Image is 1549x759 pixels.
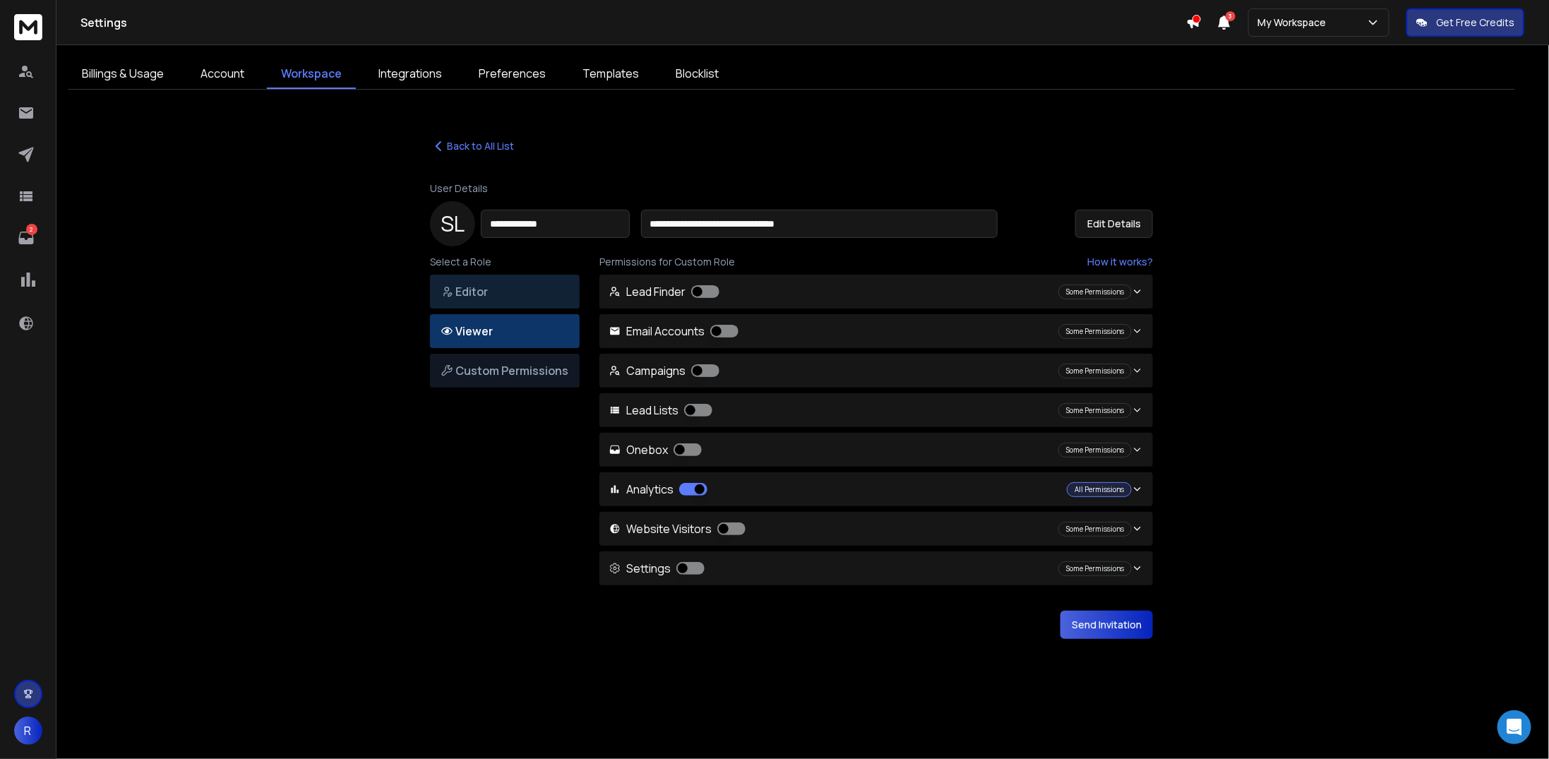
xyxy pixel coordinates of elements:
[1058,324,1132,339] div: Some Permissions
[599,275,1153,309] button: Lead Finder Some Permissions
[1436,16,1514,30] p: Get Free Credits
[1058,522,1132,537] div: Some Permissions
[599,314,1153,348] button: Email Accounts Some Permissions
[1067,482,1132,497] div: All Permissions
[1226,11,1236,21] span: 3
[430,138,514,155] button: Back to All List
[609,283,719,300] p: Lead Finder
[1087,255,1153,269] a: How it works?
[267,59,356,89] a: Workspace
[14,717,42,745] button: R
[1058,364,1132,378] div: Some Permissions
[599,393,1153,427] button: Lead Lists Some Permissions
[1060,611,1153,639] button: Send Invitation
[441,283,568,300] p: Editor
[26,224,37,235] p: 2
[364,59,456,89] a: Integrations
[430,255,580,269] p: Select a Role
[465,59,560,89] a: Preferences
[599,512,1153,546] button: Website Visitors Some Permissions
[662,59,733,89] a: Blocklist
[186,59,258,89] a: Account
[68,59,178,89] a: Billings & Usage
[609,323,738,340] p: Email Accounts
[12,224,40,252] a: 2
[1058,285,1132,299] div: Some Permissions
[568,59,653,89] a: Templates
[599,354,1153,388] button: Campaigns Some Permissions
[1257,16,1332,30] p: My Workspace
[441,323,568,340] p: Viewer
[1058,403,1132,418] div: Some Permissions
[1075,210,1153,238] button: Edit Details
[599,433,1153,467] button: Onebox Some Permissions
[80,14,1186,31] h1: Settings
[1058,561,1132,576] div: Some Permissions
[1497,710,1531,744] div: Open Intercom Messenger
[609,520,746,537] p: Website Visitors
[609,441,702,458] p: Onebox
[609,402,712,419] p: Lead Lists
[599,255,735,269] span: Permissions for Custom Role
[1406,8,1524,37] button: Get Free Credits
[599,472,1153,506] button: Analytics All Permissions
[441,362,568,379] p: Custom Permissions
[609,481,707,498] p: Analytics
[609,362,719,379] p: Campaigns
[430,201,475,246] div: S L
[599,551,1153,585] button: Settings Some Permissions
[1058,443,1132,458] div: Some Permissions
[430,181,1153,196] p: User Details
[609,560,705,577] p: Settings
